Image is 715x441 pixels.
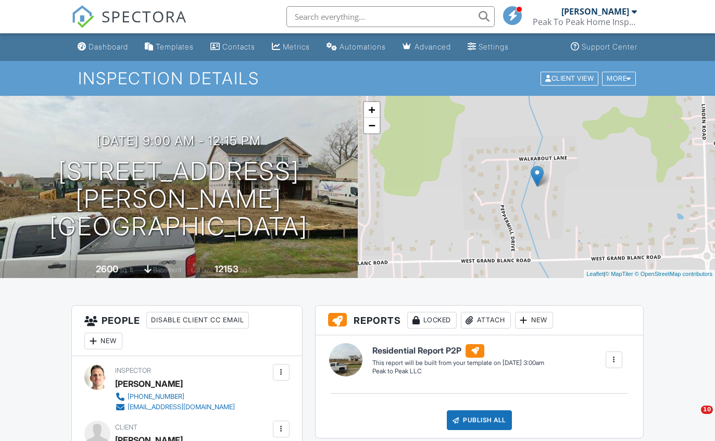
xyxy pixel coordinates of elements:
[72,306,302,356] h3: People
[78,69,637,87] h1: Inspection Details
[584,270,715,279] div: |
[153,266,181,274] span: basement
[407,312,457,329] div: Locked
[17,158,341,240] h1: [STREET_ADDRESS] [PERSON_NAME][GEOGRAPHIC_DATA]
[71,14,187,36] a: SPECTORA
[515,312,553,329] div: New
[240,266,253,274] span: sq.ft.
[479,42,509,51] div: Settings
[73,37,132,57] a: Dashboard
[102,5,187,27] span: SPECTORA
[372,359,544,367] div: This report will be built from your template on [DATE] 3:00am
[322,37,390,57] a: Automations (Basic)
[364,102,380,118] a: Zoom in
[128,393,184,401] div: [PHONE_NUMBER]
[541,71,598,85] div: Client View
[71,5,94,28] img: The Best Home Inspection Software - Spectora
[115,376,183,392] div: [PERSON_NAME]
[128,403,235,411] div: [EMAIL_ADDRESS][DOMAIN_NAME]
[533,17,637,27] div: Peak To Peak Home Inspection
[222,42,255,51] div: Contacts
[582,42,637,51] div: Support Center
[286,6,495,27] input: Search everything...
[115,392,235,402] a: [PHONE_NUMBER]
[215,263,239,274] div: 12153
[191,266,213,274] span: Lot Size
[141,37,198,57] a: Templates
[115,402,235,412] a: [EMAIL_ADDRESS][DOMAIN_NAME]
[567,37,642,57] a: Support Center
[146,312,249,329] div: Disable Client CC Email
[115,367,151,374] span: Inspector
[268,37,314,57] a: Metrics
[89,42,128,51] div: Dashboard
[364,118,380,133] a: Zoom out
[96,263,118,274] div: 2600
[340,42,386,51] div: Automations
[156,42,194,51] div: Templates
[463,37,513,57] a: Settings
[415,42,451,51] div: Advanced
[398,37,455,57] a: Advanced
[586,271,604,277] a: Leaflet
[447,410,512,430] div: Publish All
[680,406,705,431] iframe: Intercom live chat
[372,344,544,358] h6: Residential Report P2P
[97,134,261,148] h3: [DATE] 9:00 am - 12:15 pm
[540,74,601,82] a: Client View
[206,37,259,57] a: Contacts
[701,406,713,414] span: 10
[84,333,122,349] div: New
[316,306,643,335] h3: Reports
[561,6,629,17] div: [PERSON_NAME]
[635,271,712,277] a: © OpenStreetMap contributors
[605,271,633,277] a: © MapTiler
[283,42,310,51] div: Metrics
[602,71,636,85] div: More
[115,423,137,431] span: Client
[372,367,544,376] div: Peak to Peak LLC
[120,266,134,274] span: sq. ft.
[461,312,511,329] div: Attach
